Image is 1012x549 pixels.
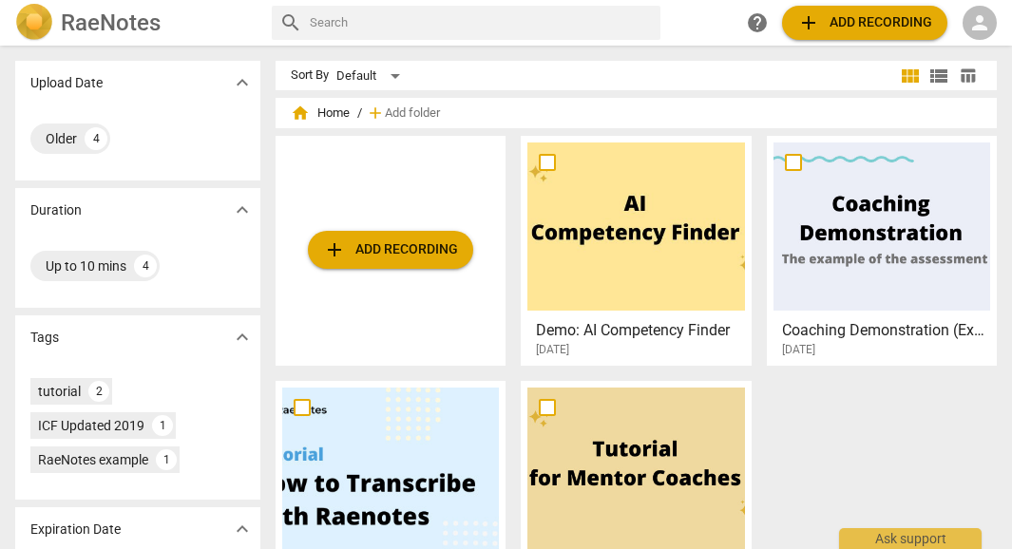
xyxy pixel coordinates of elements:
[527,142,744,357] a: Demo: AI Competency Finder[DATE]
[30,200,82,220] p: Duration
[740,6,774,40] a: Help
[291,104,310,123] span: home
[925,62,953,90] button: List view
[228,515,257,543] button: Show more
[231,199,254,221] span: expand_more
[896,62,925,90] button: Tile view
[291,104,350,123] span: Home
[366,104,385,123] span: add
[134,255,157,277] div: 4
[15,4,257,42] a: LogoRaeNotes
[797,11,932,34] span: Add recording
[323,238,458,261] span: Add recording
[746,11,769,34] span: help
[773,142,990,357] a: Coaching Demonstration (Example)[DATE]
[38,416,144,435] div: ICF Updated 2019
[38,450,148,469] div: RaeNotes example
[231,518,254,540] span: expand_more
[385,106,440,121] span: Add folder
[336,61,407,91] div: Default
[61,9,161,36] h2: RaeNotes
[88,381,109,402] div: 2
[228,68,257,97] button: Show more
[38,382,81,401] div: tutorial
[899,65,922,87] span: view_module
[231,326,254,349] span: expand_more
[797,11,820,34] span: add
[152,415,173,436] div: 1
[357,106,362,121] span: /
[536,319,746,342] h3: Demo: AI Competency Finder
[536,342,569,358] span: [DATE]
[782,342,815,358] span: [DATE]
[782,6,947,40] button: Upload
[968,11,991,34] span: person
[279,11,302,34] span: search
[953,62,982,90] button: Table view
[30,328,59,348] p: Tags
[46,129,77,148] div: Older
[323,238,346,261] span: add
[839,528,982,549] div: Ask support
[782,319,992,342] h3: Coaching Demonstration (Example)
[308,231,473,269] button: Upload
[156,449,177,470] div: 1
[959,66,977,85] span: table_chart
[291,68,329,83] div: Sort By
[46,256,126,275] div: Up to 10 mins
[927,65,950,87] span: view_list
[228,323,257,351] button: Show more
[231,71,254,94] span: expand_more
[15,4,53,42] img: Logo
[228,196,257,224] button: Show more
[30,520,121,540] p: Expiration Date
[30,73,103,93] p: Upload Date
[85,127,107,150] div: 4
[310,8,653,38] input: Search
